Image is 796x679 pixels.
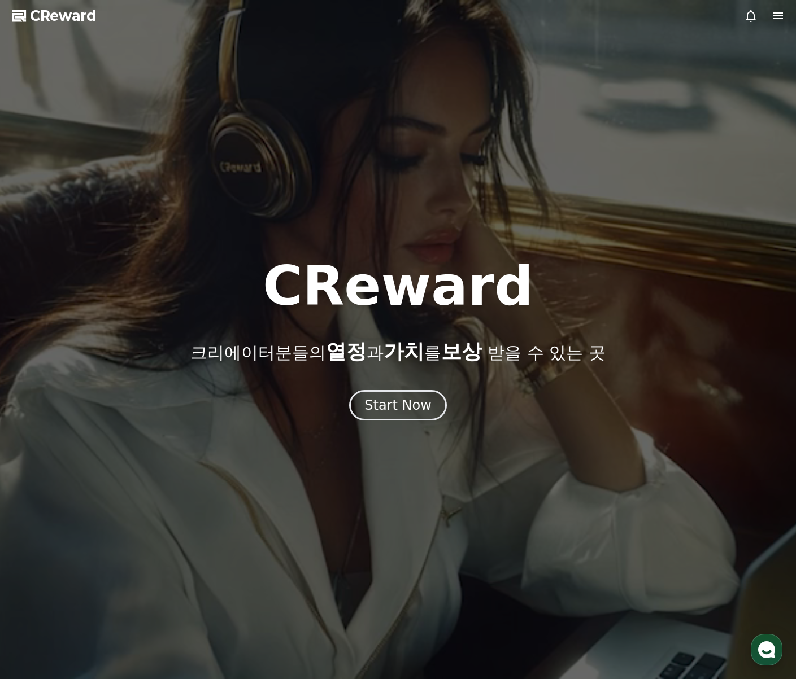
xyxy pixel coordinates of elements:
[384,340,424,363] span: 가치
[349,390,447,420] button: Start Now
[190,340,605,363] p: 크리에이터분들의 과 를 받을 수 있는 곳
[364,396,432,414] div: Start Now
[349,401,447,412] a: Start Now
[263,259,533,313] h1: CReward
[326,340,367,363] span: 열정
[441,340,482,363] span: 보상
[30,7,97,25] span: CReward
[12,7,97,25] a: CReward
